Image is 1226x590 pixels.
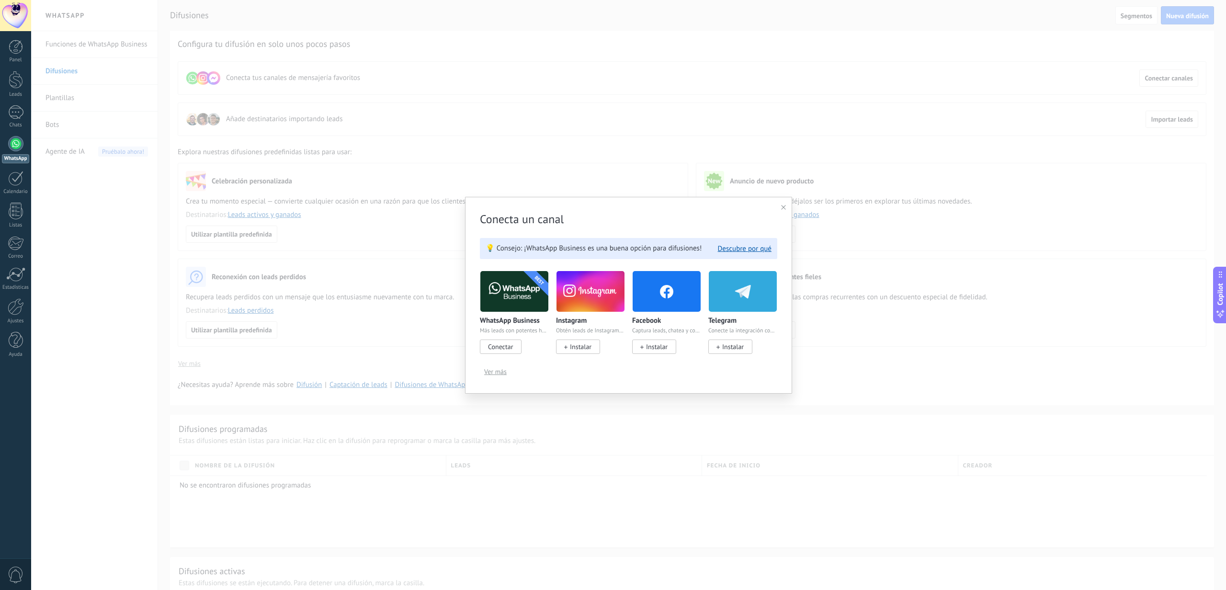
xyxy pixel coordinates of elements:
[484,368,507,375] span: Ver más
[2,284,30,291] div: Estadísticas
[556,271,632,364] div: Instagram
[632,328,701,334] p: Captura leads, chatea y conecta con ellos
[2,318,30,324] div: Ajustes
[2,57,30,63] div: Panel
[708,271,777,364] div: Telegram
[480,317,540,325] p: WhatsApp Business
[2,222,30,228] div: Listas
[2,189,30,195] div: Calendario
[708,328,777,334] p: Conecte la integración con su bot corporativo y comunique con sus clientes directamente de [GEOGR...
[556,268,624,315] img: instagram.png
[2,154,29,163] div: WhatsApp
[2,253,30,260] div: Correo
[2,352,30,358] div: Ayuda
[646,342,668,351] span: Instalar
[633,268,701,315] img: facebook.png
[722,342,744,351] span: Instalar
[480,212,777,227] h3: Conecta un canal
[709,268,777,315] img: telegram.png
[511,252,568,309] div: BEST
[480,271,556,364] div: WhatsApp Business
[480,328,549,334] p: Más leads con potentes herramientas de WhatsApp
[556,328,625,334] p: Obtén leads de Instagram y mantente conectado sin salir de [GEOGRAPHIC_DATA]
[718,244,772,253] button: Descubre por qué
[1215,284,1225,306] span: Copilot
[632,317,661,325] p: Facebook
[708,317,737,325] p: Telegram
[488,342,513,351] span: Conectar
[570,342,591,351] span: Instalar
[2,91,30,98] div: Leads
[486,244,702,253] span: 💡 Consejo: ¡WhatsApp Business es una buena opción para difusiones!
[480,364,511,379] button: Ver más
[632,271,708,364] div: Facebook
[2,122,30,128] div: Chats
[480,268,548,315] img: logo_main.png
[556,317,587,325] p: Instagram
